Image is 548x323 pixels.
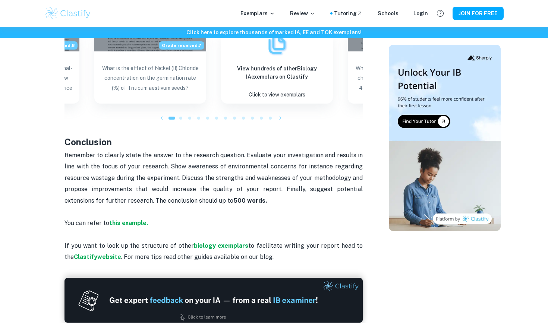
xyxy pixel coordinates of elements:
[413,9,428,18] a: Login
[354,63,454,96] p: What is the effect of increasing iron (III) chloride concentration (0 mg/L, 2mg/L, 4mg/L, 6mg/L, ...
[121,253,274,260] span: . For more tips read other guides available on our blog.
[100,63,200,96] p: What is the effect of Nickel (II) Chloride concentration on the germination rate (%) of Triticum ...
[434,7,447,20] button: Help and Feedback
[233,197,267,204] strong: 500 words.
[74,253,121,260] a: Clastifywebsite
[266,33,288,56] img: Exemplars
[64,219,109,227] span: You can refer to
[64,278,363,323] img: Ad
[240,9,275,18] p: Exemplars
[290,9,315,18] p: Review
[97,253,121,260] strong: website
[221,29,333,104] a: ExemplarsView hundreds of otherBiology IAexemplars on ClastifyClick to view exemplars
[94,29,206,104] a: Blog exemplar: What is the effect of Nickel (II) ChloriGrade received:7What is the effect of Nick...
[348,29,460,104] a: Blog exemplar: What is the effect of increasing iron (IWhat is the effect of increasing iron (III...
[109,219,148,227] a: this example.
[64,137,112,147] span: Conclusion
[227,64,327,81] h6: View hundreds of other Biology IA exemplars on Clastify
[453,7,504,20] button: JOIN FOR FREE
[159,41,204,50] span: Grade received: 7
[249,90,305,100] p: Click to view exemplars
[44,6,92,21] img: Clastify logo
[74,253,97,260] strong: Clastify
[64,152,364,204] span: Remember to clearly state the answer to the research question. Evaluate your investigation and re...
[378,9,399,18] a: Schools
[1,28,547,37] h6: Click here to explore thousands of marked IA, EE and TOK exemplars !
[334,9,363,18] a: Tutoring
[389,45,501,231] img: Thumbnail
[64,242,194,249] span: If you want to look up the structure of other
[194,242,249,249] a: biology exemplars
